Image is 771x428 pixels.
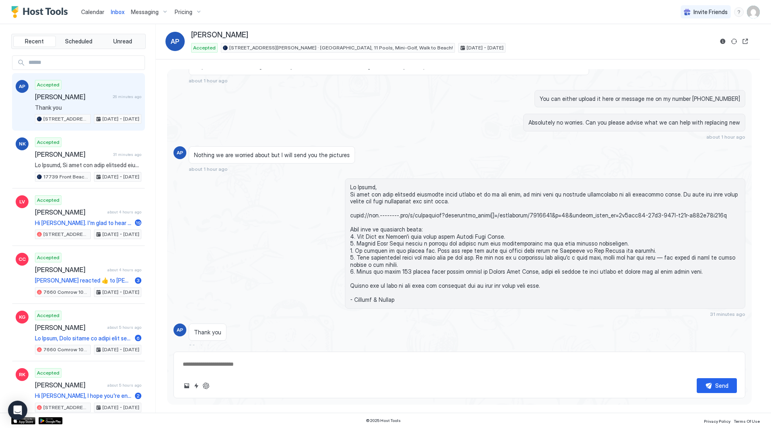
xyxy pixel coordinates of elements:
[189,343,225,349] span: 26 minutes ago
[229,44,453,51] span: [STREET_ADDRESS][PERSON_NAME] · [GEOGRAPHIC_DATA], 11 Pools, Mini-Golf, Walk to Beach!
[136,220,141,226] span: 19
[35,150,110,158] span: [PERSON_NAME]
[43,115,89,123] span: [STREET_ADDRESS][PERSON_NAME] · [GEOGRAPHIC_DATA], 11 Pools, Mini-Golf, Walk to Beach!
[102,173,139,180] span: [DATE] - [DATE]
[37,81,59,88] span: Accepted
[693,8,728,16] span: Invite Friends
[35,392,132,399] span: Hi [PERSON_NAME], I hope you're enjoying planning your upcoming stay with us! I wanted to let you...
[65,38,92,45] span: Scheduled
[35,162,141,169] span: Lo Ipsumd, Si amet con adip elitsedd eiusmodte incid utlabo et do ma ali enim, ad mini veni qu no...
[35,219,132,227] span: Hi [PERSON_NAME]. I'm glad to hear it's fixed now. Just give it some time to cool. Thank you!
[37,139,59,146] span: Accepted
[706,134,745,140] span: about 1 hour ago
[131,8,159,16] span: Messaging
[102,115,139,123] span: [DATE] - [DATE]
[57,36,100,47] button: Scheduled
[192,381,201,391] button: Quick reply
[177,149,183,156] span: AP
[25,38,44,45] span: Recent
[113,94,141,99] span: 26 minutes ago
[194,152,350,159] span: Nothing we are worried about but I will send you the pictures
[35,93,110,101] span: [PERSON_NAME]
[704,416,730,425] a: Privacy Policy
[81,8,104,16] a: Calendar
[734,419,760,424] span: Terms Of Use
[81,8,104,15] span: Calendar
[35,277,132,284] span: [PERSON_NAME] reacted 👍 to [PERSON_NAME]’s message "Hi [PERSON_NAME]. Happy [DATE]! Thank you for...
[107,325,141,330] span: about 5 hours ago
[111,8,124,15] span: Inbox
[710,311,745,317] span: 31 minutes ago
[35,208,104,216] span: [PERSON_NAME]
[43,231,89,238] span: [STREET_ADDRESS] · Windsor's Avengers Villa, [GEOGRAPHIC_DATA], 6mi to Disney!
[18,256,26,263] span: CC
[11,6,71,18] a: Host Tools Logo
[19,371,25,378] span: RK
[137,393,140,399] span: 2
[37,254,59,261] span: Accepted
[43,346,89,353] span: 7660 Comrow 101 · Windsor Hills [PERSON_NAME]’s Dream Home, 2mi to Disney!
[193,44,216,51] span: Accepted
[43,404,89,411] span: [STREET_ADDRESS] · Windsor Palms [PERSON_NAME]'s Ohana Villa, 3mi to Disney!
[528,119,740,126] span: Absolutely no worries. Can you please advise what we can help with replacing new
[102,289,139,296] span: [DATE] - [DATE]
[25,56,145,70] input: Input Field
[697,378,737,393] button: Send
[11,417,35,424] a: App Store
[13,36,56,47] button: Recent
[467,44,504,51] span: [DATE] - [DATE]
[189,78,228,84] span: about 1 hour ago
[35,266,104,274] span: [PERSON_NAME]
[19,83,25,90] span: AP
[137,335,140,341] span: 6
[113,38,132,45] span: Unread
[747,6,760,18] div: User profile
[43,289,89,296] span: 7660 Comrow 101 · Windsor Hills [PERSON_NAME]’s Dream Home, 2mi to Disney!
[350,184,740,303] span: Lo Ipsumd, Si amet con adip elitsedd eiusmodte incid utlabo et do ma ali enim, ad mini veni qu no...
[11,34,146,49] div: tab-group
[182,381,192,391] button: Upload image
[113,152,141,157] span: 31 minutes ago
[194,329,221,336] span: Thank you
[366,418,401,423] span: © 2025 Host Tools
[19,313,26,321] span: KG
[102,404,139,411] span: [DATE] - [DATE]
[177,326,183,334] span: AP
[189,166,228,172] span: about 1 hour ago
[540,95,740,102] span: You can either upload it here or message me on my number [PHONE_NUMBER]
[8,401,27,420] div: Open Intercom Messenger
[19,140,26,147] span: NK
[718,37,728,46] button: Reservation information
[19,198,25,205] span: LV
[107,383,141,388] span: about 5 hours ago
[740,37,750,46] button: Open reservation
[35,324,104,332] span: [PERSON_NAME]
[171,37,179,46] span: AP
[191,31,248,40] span: [PERSON_NAME]
[734,7,744,17] div: menu
[37,312,59,319] span: Accepted
[729,37,739,46] button: Sync reservation
[35,335,132,342] span: Lo Ipsum, Dolo sitame co adipi elit sed doei tem inci utla etdoloremag aliqu enim admi. Ven qui n...
[111,8,124,16] a: Inbox
[102,346,139,353] span: [DATE] - [DATE]
[734,416,760,425] a: Terms Of Use
[37,369,59,377] span: Accepted
[39,417,63,424] a: Google Play Store
[715,381,728,390] div: Send
[107,209,141,215] span: about 4 hours ago
[43,173,89,180] span: 17739 Front Beach 506w v2 · [GEOGRAPHIC_DATA], Beachfront, [GEOGRAPHIC_DATA], [GEOGRAPHIC_DATA]!
[102,231,139,238] span: [DATE] - [DATE]
[175,8,192,16] span: Pricing
[35,104,141,111] span: Thank you
[137,277,140,283] span: 3
[37,197,59,204] span: Accepted
[107,267,141,272] span: about 4 hours ago
[35,381,104,389] span: [PERSON_NAME]
[101,36,144,47] button: Unread
[704,419,730,424] span: Privacy Policy
[201,381,211,391] button: ChatGPT Auto Reply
